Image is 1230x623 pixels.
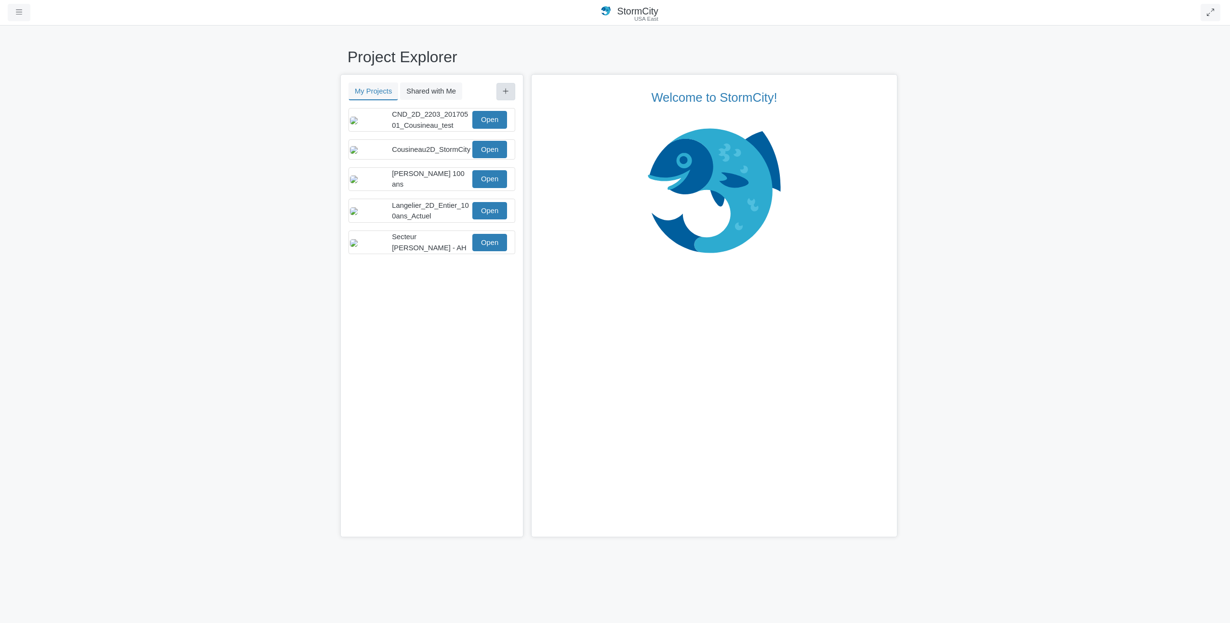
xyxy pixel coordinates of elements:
button: Shared with Me [400,82,462,100]
span: USA East [634,15,658,23]
img: 58868406-4d44-407b-a9c0-79b81aa225c2 [350,146,358,154]
a: Open [472,141,507,158]
span: Secteur [PERSON_NAME] - AH [392,233,467,251]
a: Open [472,202,507,219]
span: CND_2D_2203_20170501_Cousineau_test [392,110,468,129]
img: 8a18d116-41a2-42f1-8e12-e9089036f0d1 [350,176,358,183]
img: chi-fish.svg [647,128,781,254]
span: [PERSON_NAME] 100 ans [392,170,465,188]
span: Langelier_2D_Entier_100ans_Actuel [392,202,469,220]
span: Cousineau2D_StormCity [392,146,470,153]
img: 186b3a06-68e9-4574-bf33-bd06518cd6b5 [350,207,358,215]
a: Open [472,170,507,188]
p: Welcome to StormCity! [539,90,889,105]
span: StormCity [617,6,658,16]
img: 8af38833-c955-42b0-b3d5-20fbb9ce97a6 [350,117,358,124]
a: Open [472,234,507,251]
img: chi-fish-icon.svg [601,6,613,15]
h1: Project Explorer [348,48,882,66]
a: Open [472,111,507,128]
img: c4665087-78f5-4c3b-99a8-7f5bf906793d [350,239,358,247]
button: My Projects [348,82,398,100]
